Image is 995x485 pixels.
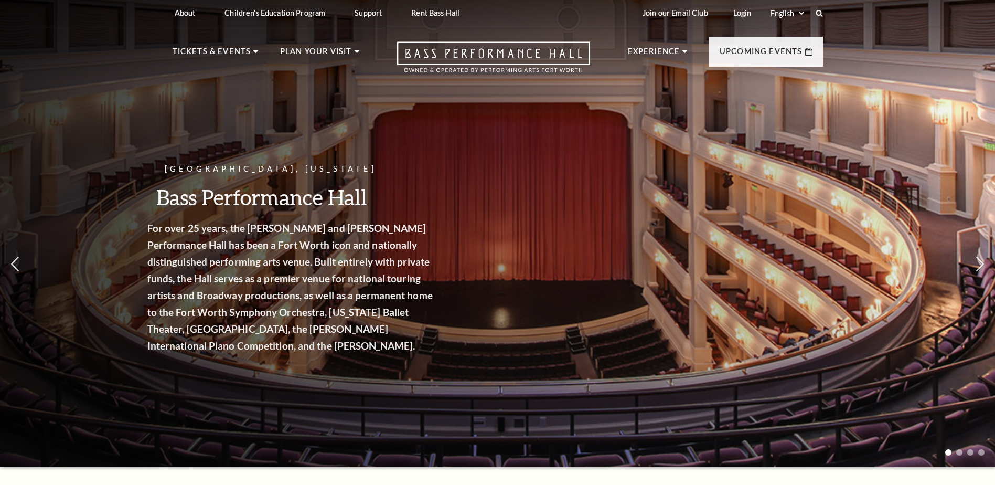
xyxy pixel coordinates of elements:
[168,163,457,176] p: [GEOGRAPHIC_DATA], [US_STATE]
[168,222,454,352] strong: For over 25 years, the [PERSON_NAME] and [PERSON_NAME] Performance Hall has been a Fort Worth ico...
[720,45,803,64] p: Upcoming Events
[768,8,806,18] select: Select:
[411,8,459,17] p: Rent Bass Hall
[628,45,680,64] p: Experience
[173,45,251,64] p: Tickets & Events
[355,8,382,17] p: Support
[280,45,352,64] p: Plan Your Visit
[224,8,325,17] p: Children's Education Program
[168,184,457,210] h3: Bass Performance Hall
[175,8,196,17] p: About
